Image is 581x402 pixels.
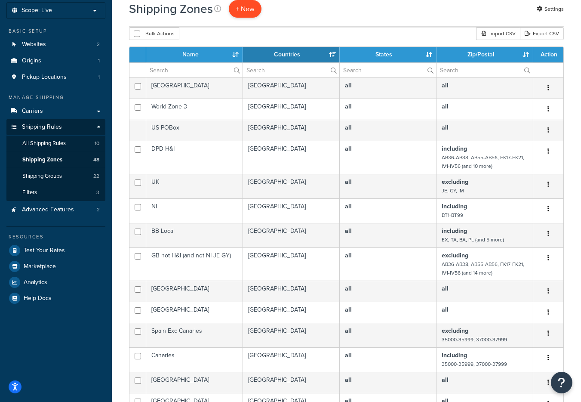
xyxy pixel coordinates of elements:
[6,37,105,53] a: Websites 2
[22,74,67,81] span: Pickup Locations
[98,57,100,65] span: 1
[146,63,243,77] input: Search
[6,28,105,35] div: Basic Setup
[243,141,340,174] td: [GEOGRAPHIC_DATA]
[243,223,340,247] td: [GEOGRAPHIC_DATA]
[22,108,43,115] span: Carriers
[442,326,468,335] b: excluding
[437,63,533,77] input: Search
[22,140,66,147] span: All Shipping Rules
[442,236,504,244] small: EX, TA, BA, PL (and 5 more)
[97,206,100,213] span: 2
[146,347,243,372] td: Canaries
[6,152,105,168] a: Shipping Zones 48
[97,41,100,48] span: 2
[236,4,255,14] span: + New
[146,281,243,302] td: [GEOGRAPHIC_DATA]
[345,202,352,211] b: all
[146,198,243,223] td: NI
[6,136,105,152] a: All Shipping Rules 10
[345,284,352,293] b: all
[6,152,105,168] li: Shipping Zones
[442,251,468,260] b: excluding
[6,275,105,290] a: Analytics
[6,37,105,53] li: Websites
[345,144,352,153] b: all
[442,81,449,90] b: all
[345,102,352,111] b: all
[345,81,352,90] b: all
[520,27,564,40] a: Export CSV
[340,63,436,77] input: Search
[442,260,524,277] small: AB36-AB38, AB55-AB56, FK17-FK21, IV1-IV56 (and 14 more)
[442,123,449,132] b: all
[345,226,352,235] b: all
[243,198,340,223] td: [GEOGRAPHIC_DATA]
[442,144,467,153] b: including
[345,351,352,360] b: all
[340,47,437,62] th: States: activate to sort column ascending
[442,351,467,360] b: including
[437,47,533,62] th: Zip/Postal: activate to sort column ascending
[6,103,105,119] a: Carriers
[6,243,105,258] a: Test Your Rates
[146,77,243,99] td: [GEOGRAPHIC_DATA]
[442,187,464,195] small: JE, GY, IM
[6,119,105,201] li: Shipping Rules
[24,247,65,254] span: Test Your Rates
[243,323,340,347] td: [GEOGRAPHIC_DATA]
[146,141,243,174] td: DPD H&I
[22,57,41,65] span: Origins
[22,189,37,196] span: Filters
[442,154,524,170] small: AB36-AB38, AB55-AB56, FK17-FK21, IV1-IV56 (and 10 more)
[243,281,340,302] td: [GEOGRAPHIC_DATA]
[6,291,105,306] li: Help Docs
[6,136,105,152] li: All Shipping Rules
[537,3,564,15] a: Settings
[95,140,99,147] span: 10
[243,47,340,62] th: Countries: activate to sort column ascending
[243,120,340,141] td: [GEOGRAPHIC_DATA]
[6,185,105,201] li: Filters
[243,347,340,372] td: [GEOGRAPHIC_DATA]
[22,156,62,164] span: Shipping Zones
[345,375,352,384] b: all
[442,360,507,368] small: 35000-35999, 37000-37999
[93,156,99,164] span: 48
[6,53,105,69] a: Origins 1
[6,259,105,274] a: Marketplace
[24,279,47,286] span: Analytics
[96,189,99,196] span: 3
[24,295,52,302] span: Help Docs
[146,302,243,323] td: [GEOGRAPHIC_DATA]
[22,173,62,180] span: Shipping Groups
[345,251,352,260] b: all
[146,247,243,281] td: GB not H&I (and not NI JE GY)
[442,177,468,186] b: excluding
[345,177,352,186] b: all
[533,47,563,62] th: Action
[243,77,340,99] td: [GEOGRAPHIC_DATA]
[345,123,352,132] b: all
[93,173,99,180] span: 22
[6,119,105,135] a: Shipping Rules
[146,372,243,393] td: [GEOGRAPHIC_DATA]
[6,94,105,101] div: Manage Shipping
[243,372,340,393] td: [GEOGRAPHIC_DATA]
[22,7,52,14] span: Scope: Live
[6,168,105,184] li: Shipping Groups
[345,326,352,335] b: all
[442,305,449,314] b: all
[22,206,74,213] span: Advanced Features
[129,27,179,40] button: Bulk Actions
[476,27,520,40] div: Import CSV
[551,372,572,393] button: Open Resource Center
[24,263,56,270] span: Marketplace
[6,202,105,218] a: Advanced Features 2
[243,174,340,198] td: [GEOGRAPHIC_DATA]
[442,284,449,293] b: all
[146,223,243,247] td: BB Local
